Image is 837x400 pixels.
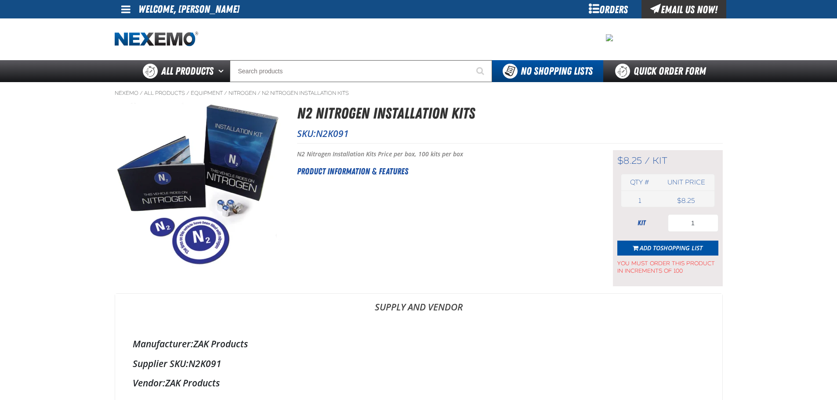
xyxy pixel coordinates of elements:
span: N2K091 [316,127,349,140]
span: / [257,90,261,97]
span: You must order this product in increments of 100 [617,256,718,275]
a: Quick Order Form [603,60,722,82]
div: ZAK Products [133,338,705,350]
span: / [224,90,227,97]
th: Qty # [621,174,659,191]
span: kit [652,155,667,166]
span: / [645,155,650,166]
button: Add toShopping List [617,241,718,256]
span: No Shopping Lists [521,65,593,77]
label: Supplier SKU: [133,357,188,370]
span: 1 [638,197,641,205]
input: Search [230,60,492,82]
nav: Breadcrumbs [115,90,723,97]
img: Nexemo logo [115,32,198,47]
img: 8c87bc8bf9104322ccb3e1420f302a94.jpeg [606,34,613,41]
div: kit [617,218,666,228]
span: / [186,90,189,97]
a: Nexemo [115,90,138,97]
button: You do not have available Shopping Lists. Open to Create a New List [492,60,603,82]
div: ZAK Products [133,377,705,389]
th: Unit price [658,174,714,191]
span: Shopping List [660,244,703,252]
a: All Products [144,90,185,97]
a: Nitrogen [228,90,256,97]
input: Product Quantity [668,214,718,232]
span: $8.25 [617,155,642,166]
button: Start Searching [470,60,492,82]
span: / [140,90,143,97]
span: All Products [161,63,214,79]
a: Home [115,32,198,47]
button: Open All Products pages [215,60,230,82]
img: N2 Nitrogen Installation Kits [115,102,281,268]
h2: Product Information & Features [297,165,591,178]
span: Add to [640,244,703,252]
label: Manufacturer: [133,338,193,350]
a: Supply and Vendor [115,294,722,320]
a: Equipment [191,90,223,97]
p: SKU: [297,127,723,140]
a: N2 Nitrogen Installation Kits [262,90,349,97]
div: N2K091 [133,357,705,370]
h1: N2 Nitrogen Installation Kits [297,102,723,125]
td: $8.25 [658,195,714,207]
p: N2 Nitrogen Installation Kits Price per box, 100 kits per box [297,150,591,159]
label: Vendor: [133,377,165,389]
